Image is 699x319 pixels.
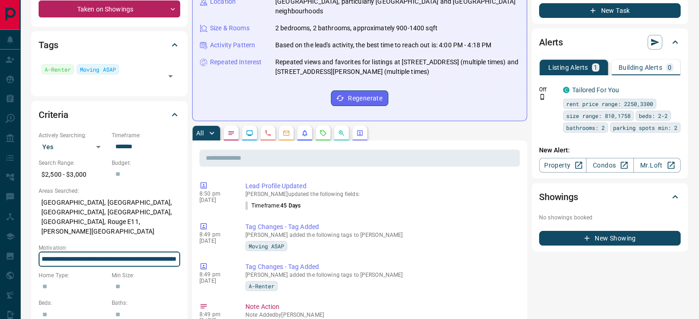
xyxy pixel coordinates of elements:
p: [DATE] [199,238,232,244]
p: Off [539,85,557,94]
p: [GEOGRAPHIC_DATA], [GEOGRAPHIC_DATA], [GEOGRAPHIC_DATA], [GEOGRAPHIC_DATA], [GEOGRAPHIC_DATA], Ro... [39,195,180,239]
svg: Notes [227,129,235,137]
span: size range: 810,1758 [566,111,631,120]
span: Moving ASAP [80,65,116,74]
p: Home Type: [39,271,107,280]
a: Property [539,158,586,173]
p: Min Size: [112,271,180,280]
div: Showings [539,186,681,208]
span: rent price range: 2250,3300 [566,99,653,108]
svg: Listing Alerts [301,129,308,137]
svg: Lead Browsing Activity [246,129,253,137]
p: Based on the lead's activity, the best time to reach out is: 4:00 PM - 4:18 PM [275,40,491,50]
p: Repeated Interest [210,57,261,67]
p: Timeframe: [112,131,180,140]
p: Tag Changes - Tag Added [245,222,516,232]
p: No showings booked [539,213,681,222]
svg: Emails [283,129,290,137]
p: Note Action [245,302,516,312]
p: Baths: [112,299,180,307]
p: Timeframe : [245,201,301,210]
p: [DATE] [199,197,232,203]
p: Size & Rooms [210,23,250,33]
button: Regenerate [331,90,388,106]
p: 8:49 pm [199,311,232,318]
p: 8:49 pm [199,271,232,278]
span: bathrooms: 2 [566,123,605,132]
p: Activity Pattern [210,40,255,50]
svg: Push Notification Only [539,94,546,100]
svg: Requests [319,129,327,137]
p: All [196,130,204,136]
a: Condos [586,158,633,173]
button: Open [164,70,177,83]
a: Tailored For You [572,86,619,94]
p: Note Added by [PERSON_NAME] [245,312,516,318]
p: [PERSON_NAME] added the following tags to [PERSON_NAME] [245,272,516,278]
p: Listing Alerts [548,64,588,71]
h2: Criteria [39,107,68,122]
p: Budget: [112,159,180,167]
p: 8:50 pm [199,190,232,197]
span: 45 days [280,202,301,209]
span: beds: 2-2 [639,111,668,120]
div: Criteria [39,104,180,126]
div: Yes [39,140,107,154]
h2: Alerts [539,35,563,50]
div: Alerts [539,31,681,53]
svg: Opportunities [338,129,345,137]
p: Lead Profile Updated [245,181,516,191]
a: Mr.Loft [633,158,681,173]
p: [DATE] [199,278,232,284]
p: 2 bedrooms, 2 bathrooms, approximately 900-1400 sqft [275,23,438,33]
p: Tag Changes - Tag Added [245,262,516,272]
p: Motivation: [39,244,180,252]
p: Building Alerts [619,64,662,71]
div: condos.ca [563,87,569,93]
p: 0 [668,64,671,71]
div: Tags [39,34,180,56]
p: Repeated views and favorites for listings at [STREET_ADDRESS] (multiple times) and [STREET_ADDRES... [275,57,519,77]
div: Taken on Showings [39,0,180,17]
p: 8:49 pm [199,231,232,238]
span: parking spots min: 2 [613,123,677,132]
svg: Agent Actions [356,129,364,137]
p: Areas Searched: [39,187,180,195]
button: New Showing [539,231,681,246]
p: $2,500 - $3,000 [39,167,107,182]
p: New Alert: [539,146,681,155]
span: A-Renter [45,65,71,74]
svg: Calls [264,129,272,137]
span: A-Renter [249,281,274,291]
span: Moving ASAP [249,241,284,251]
h2: Tags [39,38,58,52]
button: New Task [539,3,681,18]
p: Search Range: [39,159,107,167]
p: [PERSON_NAME] added the following tags to [PERSON_NAME] [245,232,516,238]
p: Actively Searching: [39,131,107,140]
p: Beds: [39,299,107,307]
h2: Showings [539,190,578,204]
p: [PERSON_NAME] updated the following fields: [245,191,516,197]
p: 1 [594,64,597,71]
